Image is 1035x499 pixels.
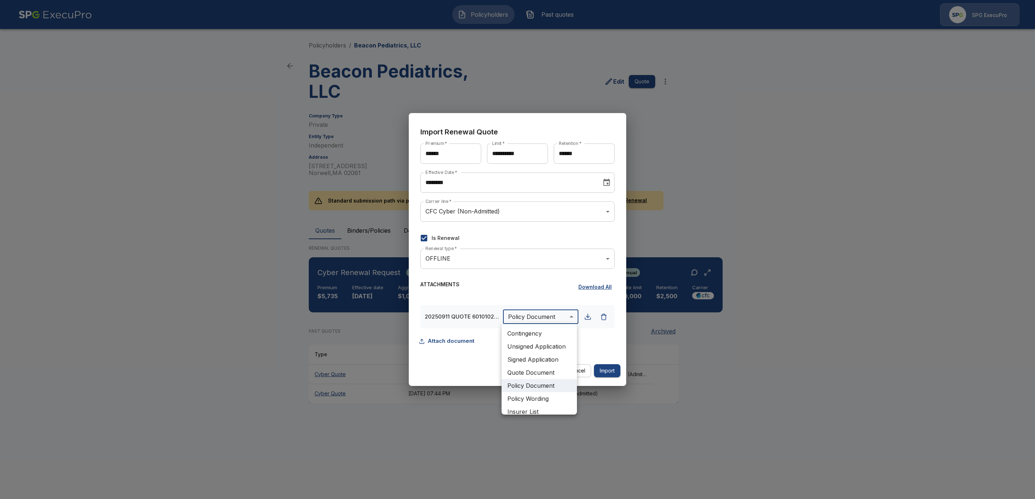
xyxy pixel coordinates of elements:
li: Quote Document [502,366,577,379]
li: Contingency [502,327,577,340]
li: Policy Wording [502,392,577,405]
li: Policy Document [502,379,577,392]
li: Signed Application [502,353,577,366]
li: Unsigned Application [502,340,577,353]
li: Insurer List [502,405,577,418]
